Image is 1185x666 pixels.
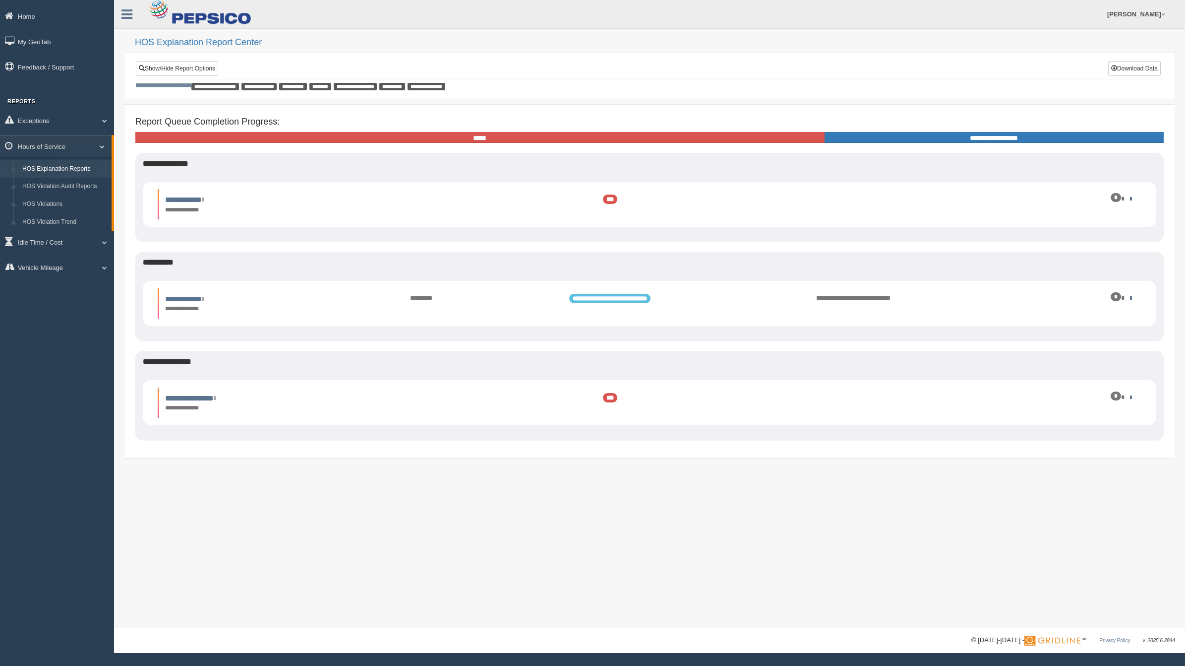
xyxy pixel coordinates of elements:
a: HOS Violation Trend [18,213,112,231]
a: HOS Explanation Reports [18,160,112,178]
li: Expand [158,388,1141,418]
a: HOS Violations [18,196,112,213]
a: HOS Violation Audit Reports [18,178,112,196]
a: Privacy Policy [1099,638,1130,643]
h2: HOS Explanation Report Center [135,38,1175,48]
li: Expand [158,189,1141,219]
img: Gridline [1024,636,1080,646]
span: v. 2025.6.2844 [1143,638,1175,643]
a: Show/Hide Report Options [136,61,218,76]
h4: Report Queue Completion Progress: [135,117,1164,127]
button: Download Data [1108,61,1161,76]
div: © [DATE]-[DATE] - ™ [971,635,1175,646]
li: Expand [158,288,1141,319]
